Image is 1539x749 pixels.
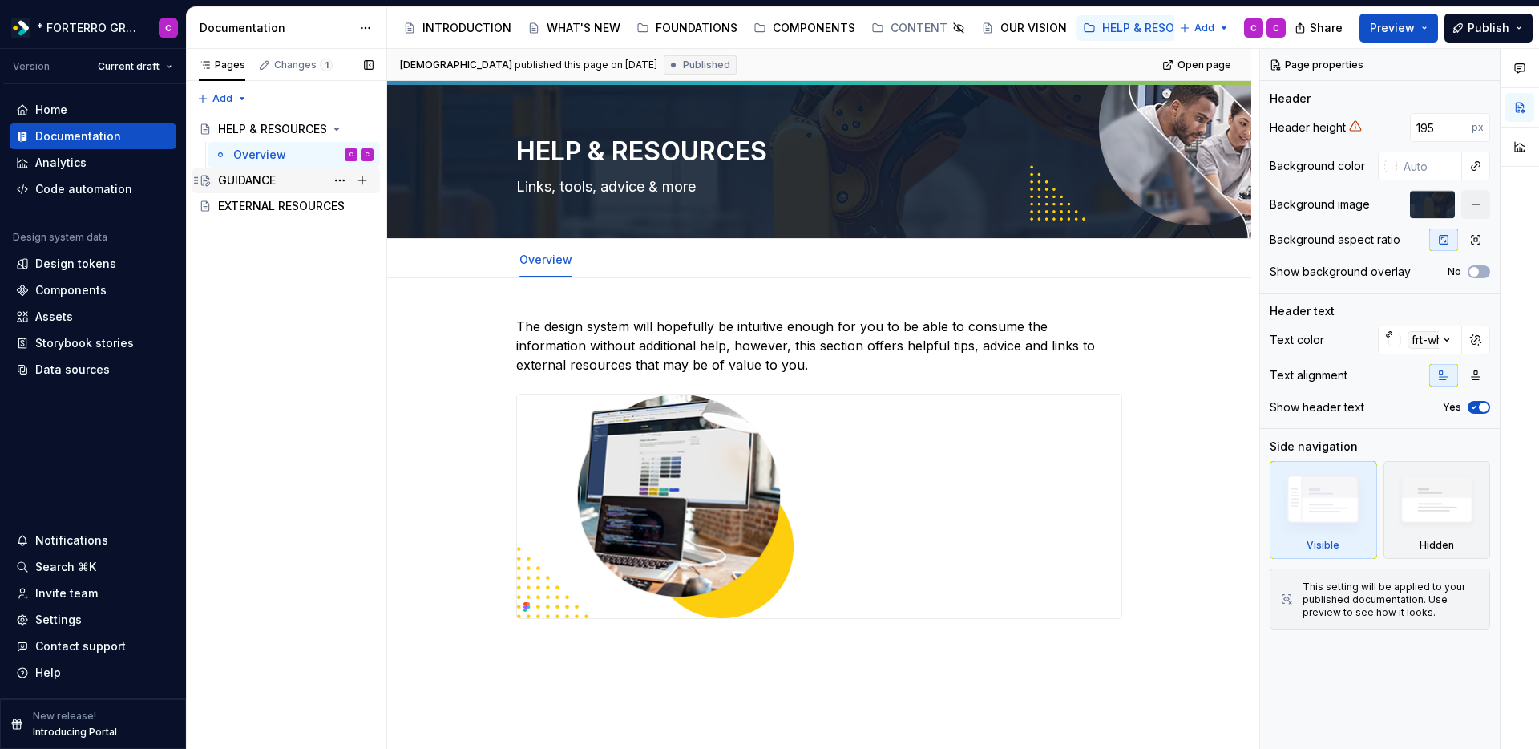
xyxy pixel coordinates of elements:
[35,362,110,378] div: Data sources
[35,638,126,654] div: Contact support
[1307,539,1339,552] div: Visible
[33,726,117,739] p: Introducing Portal
[1420,539,1454,552] div: Hidden
[1397,152,1462,180] input: Auto
[773,20,855,36] div: COMPONENTS
[1270,158,1365,174] div: Background color
[517,395,1121,618] img: 8afaa965-bb2a-4bc3-a161-ba02c1effdf7.png
[10,357,176,383] a: Data sources
[200,20,351,36] div: Documentation
[35,559,96,575] div: Search ⌘K
[1270,332,1324,348] div: Text color
[35,128,121,144] div: Documentation
[10,554,176,580] button: Search ⌘K
[37,20,139,36] div: * FORTERRO GROUP *
[35,612,82,628] div: Settings
[10,581,176,606] a: Invite team
[192,193,380,219] a: EXTERNAL RESOURCES
[10,277,176,303] a: Components
[91,55,180,78] button: Current draft
[192,168,380,193] a: GUIDANCE
[1448,265,1461,278] label: No
[747,15,862,41] a: COMPONENTS
[11,18,30,38] img: 19b433f1-4eb9-4ddc-9788-ff6ca78edb97.png
[1270,367,1347,383] div: Text alignment
[35,585,98,601] div: Invite team
[1383,461,1491,559] div: Hidden
[1102,20,1211,36] div: HELP & RESOURCES
[10,607,176,633] a: Settings
[1273,22,1279,34] div: C
[10,176,176,202] a: Code automation
[35,282,107,298] div: Components
[1408,331,1485,349] div: frt-white-500
[630,15,744,41] a: FOUNDATIONS
[1410,113,1472,142] input: Auto
[98,60,160,73] span: Current draft
[13,60,50,73] div: Version
[1443,401,1461,414] label: Yes
[199,59,245,71] div: Pages
[13,231,107,244] div: Design system data
[165,22,172,34] div: C
[3,10,183,45] button: * FORTERRO GROUP *C
[1270,461,1377,559] div: Visible
[366,147,370,163] div: C
[1174,17,1234,39] button: Add
[1303,581,1480,619] div: This setting will be applied to your published documentation. Use preview to see how it looks.
[10,251,176,277] a: Design tokens
[320,59,333,71] span: 1
[10,660,176,686] button: Help
[656,20,737,36] div: FOUNDATIONS
[515,59,657,71] div: published this page on [DATE]
[516,317,1122,374] p: The design system will hopefully be intuitive enough for you to be able to consume the informatio...
[233,147,286,163] div: Overview
[35,256,116,272] div: Design tokens
[10,304,176,330] a: Assets
[1250,22,1257,34] div: C
[865,15,971,41] a: CONTENT
[397,12,1171,44] div: Page tree
[1287,14,1353,43] button: Share
[218,121,327,137] div: HELP & RESOURCES
[891,20,947,36] div: CONTENT
[10,330,176,356] a: Storybook stories
[1270,91,1311,107] div: Header
[10,123,176,149] a: Documentation
[1468,20,1509,36] span: Publish
[1157,54,1238,76] a: Open page
[1310,20,1343,36] span: Share
[10,150,176,176] a: Analytics
[547,20,620,36] div: WHAT'S NEW
[1270,196,1370,213] div: Background image
[35,155,87,171] div: Analytics
[1359,14,1438,43] button: Preview
[521,15,627,41] a: WHAT'S NEW
[422,20,511,36] div: INTRODUCTION
[975,15,1073,41] a: OUR VISION
[218,172,276,188] div: GUIDANCE
[274,59,333,71] div: Changes
[33,710,96,723] p: New release!
[349,147,353,163] div: C
[519,253,572,266] a: Overview
[192,87,252,110] button: Add
[1177,59,1231,71] span: Open page
[35,532,108,549] div: Notifications
[400,59,512,71] span: [DEMOGRAPHIC_DATA]
[683,59,730,71] span: Published
[192,116,380,142] a: HELP & RESOURCES
[1472,121,1484,134] p: px
[1270,439,1358,455] div: Side navigation
[1370,20,1415,36] span: Preview
[513,242,579,276] div: Overview
[35,309,73,325] div: Assets
[397,15,518,41] a: INTRODUCTION
[35,335,134,351] div: Storybook stories
[1270,232,1400,248] div: Background aspect ratio
[1270,119,1346,136] div: Header height
[35,181,132,197] div: Code automation
[513,132,1119,171] textarea: HELP & RESOURCES
[1270,264,1411,280] div: Show background overlay
[1076,15,1218,41] a: HELP & RESOURCES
